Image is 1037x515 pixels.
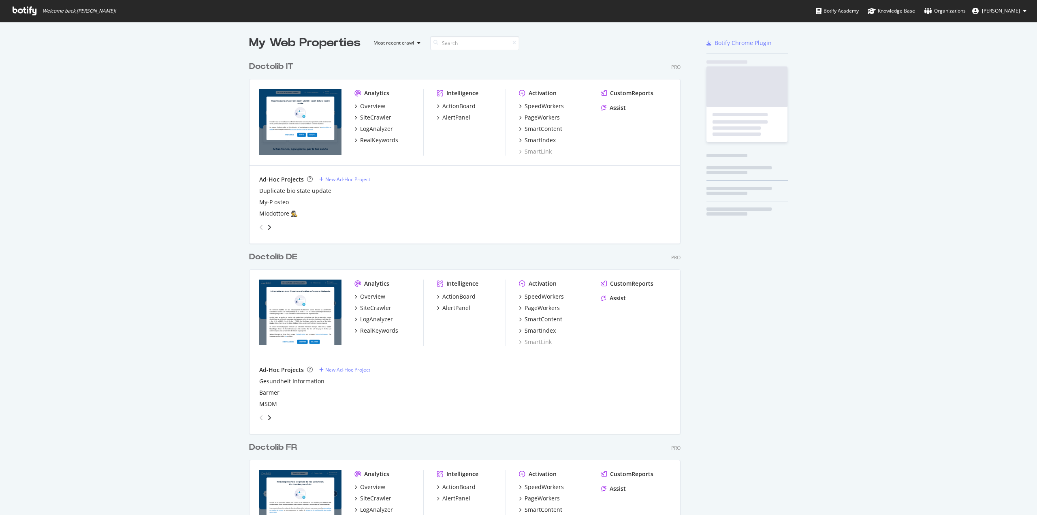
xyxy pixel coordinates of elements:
[610,294,626,302] div: Assist
[249,61,297,73] a: Doctolib IT
[442,102,476,110] div: ActionBoard
[364,280,389,288] div: Analytics
[601,485,626,493] a: Assist
[610,485,626,493] div: Assist
[259,366,304,374] div: Ad-Hoc Projects
[519,506,562,514] a: SmartContent
[249,442,300,453] a: Doctolib FR
[437,102,476,110] a: ActionBoard
[43,8,116,14] span: Welcome back, [PERSON_NAME] !
[442,483,476,491] div: ActionBoard
[354,293,385,301] a: Overview
[868,7,915,15] div: Knowledge Base
[442,304,470,312] div: AlertPanel
[706,39,772,47] a: Botify Chrome Plugin
[354,483,385,491] a: Overview
[924,7,966,15] div: Organizations
[601,280,653,288] a: CustomReports
[319,176,370,183] a: New Ad-Hoc Project
[715,39,772,47] div: Botify Chrome Plugin
[525,125,562,133] div: SmartContent
[249,442,297,453] div: Doctolib FR
[525,506,562,514] div: SmartContent
[519,315,562,323] a: SmartContent
[354,494,391,502] a: SiteCrawler
[325,366,370,373] div: New Ad-Hoc Project
[259,198,289,206] div: My-P osteo
[259,389,280,397] a: Barmer
[519,136,556,144] a: SmartIndex
[442,293,476,301] div: ActionBoard
[360,327,398,335] div: RealKeywords
[354,113,391,122] a: SiteCrawler
[249,61,293,73] div: Doctolib IT
[259,280,341,345] img: doctolib.de
[360,483,385,491] div: Overview
[671,254,681,261] div: Pro
[816,7,859,15] div: Botify Academy
[525,293,564,301] div: SpeedWorkers
[364,89,389,97] div: Analytics
[610,280,653,288] div: CustomReports
[249,251,297,263] div: Doctolib DE
[256,411,267,424] div: angle-left
[259,209,298,218] a: Miodottore 🕵️
[982,7,1020,14] span: Diana Herbold
[354,327,398,335] a: RealKeywords
[364,470,389,478] div: Analytics
[442,494,470,502] div: AlertPanel
[446,470,478,478] div: Intelligence
[519,338,552,346] a: SmartLink
[360,494,391,502] div: SiteCrawler
[354,315,393,323] a: LogAnalyzer
[249,35,361,51] div: My Web Properties
[256,221,267,234] div: angle-left
[267,223,272,231] div: angle-right
[259,377,324,385] a: Gesundheit Information
[249,251,301,263] a: Doctolib DE
[610,89,653,97] div: CustomReports
[519,293,564,301] a: SpeedWorkers
[360,506,393,514] div: LogAnalyzer
[601,470,653,478] a: CustomReports
[259,187,331,195] div: Duplicate bio state update
[525,304,560,312] div: PageWorkers
[519,147,552,156] a: SmartLink
[360,102,385,110] div: Overview
[354,125,393,133] a: LogAnalyzer
[354,136,398,144] a: RealKeywords
[325,176,370,183] div: New Ad-Hoc Project
[671,64,681,71] div: Pro
[437,304,470,312] a: AlertPanel
[354,506,393,514] a: LogAnalyzer
[437,494,470,502] a: AlertPanel
[519,483,564,491] a: SpeedWorkers
[259,400,277,408] a: MSDM
[525,483,564,491] div: SpeedWorkers
[354,304,391,312] a: SiteCrawler
[442,113,470,122] div: AlertPanel
[519,304,560,312] a: PageWorkers
[354,102,385,110] a: Overview
[319,366,370,373] a: New Ad-Hoc Project
[519,113,560,122] a: PageWorkers
[529,89,557,97] div: Activation
[360,136,398,144] div: RealKeywords
[525,113,560,122] div: PageWorkers
[601,294,626,302] a: Assist
[360,113,391,122] div: SiteCrawler
[671,444,681,451] div: Pro
[437,483,476,491] a: ActionBoard
[430,36,519,50] input: Search
[367,36,424,49] button: Most recent crawl
[360,315,393,323] div: LogAnalyzer
[525,102,564,110] div: SpeedWorkers
[437,293,476,301] a: ActionBoard
[525,315,562,323] div: SmartContent
[519,125,562,133] a: SmartContent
